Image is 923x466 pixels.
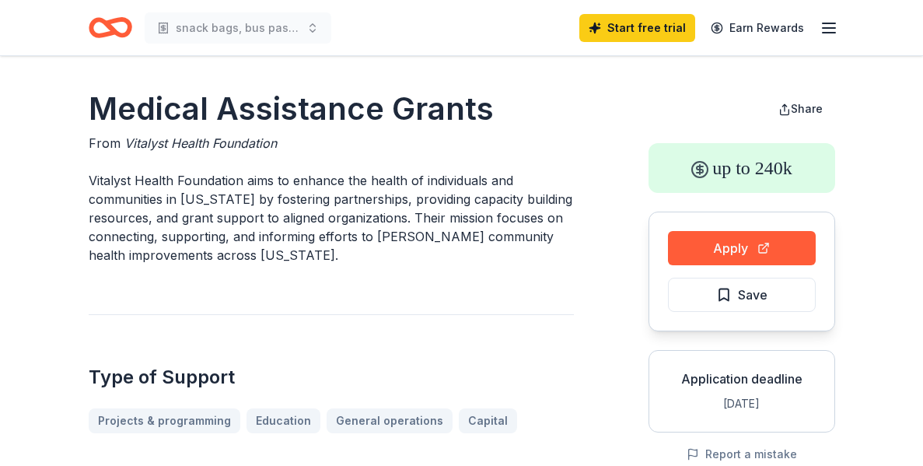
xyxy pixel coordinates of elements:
[766,93,835,124] button: Share
[246,408,320,433] a: Education
[738,285,767,305] span: Save
[459,408,517,433] a: Capital
[668,231,816,265] button: Apply
[89,408,240,433] a: Projects & programming
[662,370,822,388] div: Application deadline
[176,19,300,37] span: snack bags, bus passes and I'd vouchers for the homeless
[89,365,574,390] h2: Type of Support
[124,135,277,151] span: Vitalyst Health Foundation
[791,102,823,115] span: Share
[89,87,574,131] h1: Medical Assistance Grants
[579,14,695,42] a: Start free trial
[327,408,453,433] a: General operations
[89,134,574,152] div: From
[649,143,835,193] div: up to 240k
[89,9,132,46] a: Home
[145,12,331,44] button: snack bags, bus passes and I'd vouchers for the homeless
[668,278,816,312] button: Save
[662,394,822,413] div: [DATE]
[89,171,574,265] p: Vitalyst Health Foundation aims to enhance the health of individuals and communities in [US_STATE...
[687,445,797,464] button: Report a mistake
[701,14,813,42] a: Earn Rewards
